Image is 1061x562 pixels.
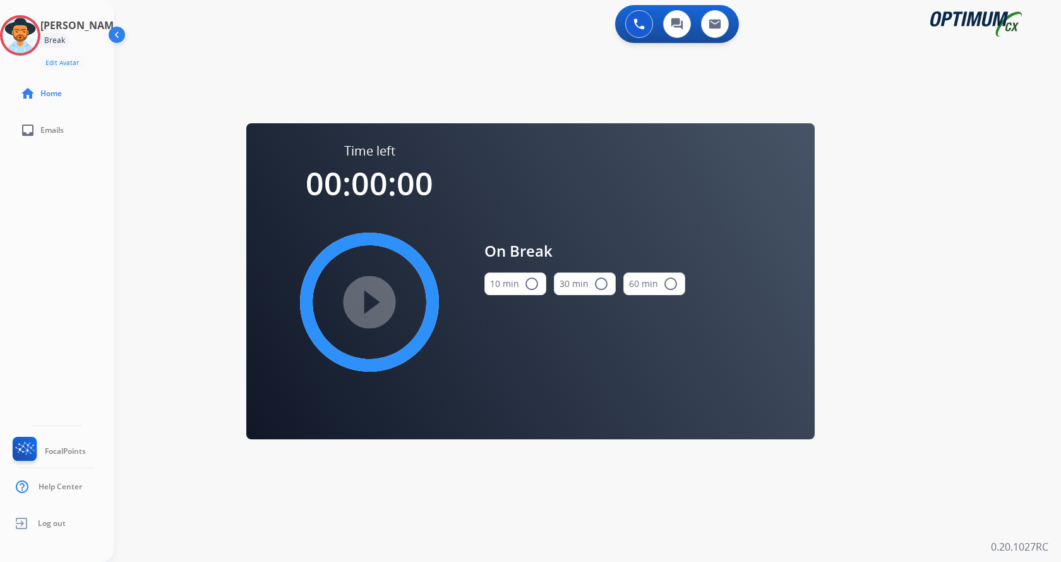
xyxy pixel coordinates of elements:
mat-icon: radio_button_unchecked [524,276,539,291]
span: On Break [484,240,685,262]
span: Home [40,89,62,99]
span: Time left [344,142,395,160]
span: Help Center [39,482,82,492]
button: Edit Avatar [40,56,84,70]
p: 0.20.1027RC [991,539,1048,554]
span: Emails [40,125,64,135]
a: FocalPoints [10,437,86,466]
h3: [PERSON_NAME] [40,18,123,33]
mat-icon: home [20,86,35,101]
button: 30 min [554,272,616,295]
button: 10 min [484,272,546,295]
mat-icon: inbox [20,123,35,138]
mat-icon: radio_button_unchecked [594,276,609,291]
span: FocalPoints [45,446,86,456]
mat-icon: radio_button_unchecked [663,276,678,291]
div: Break [40,33,69,48]
span: 00:00:00 [306,162,433,205]
button: 60 min [623,272,685,295]
img: avatar [3,18,38,53]
span: Log out [38,518,66,528]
